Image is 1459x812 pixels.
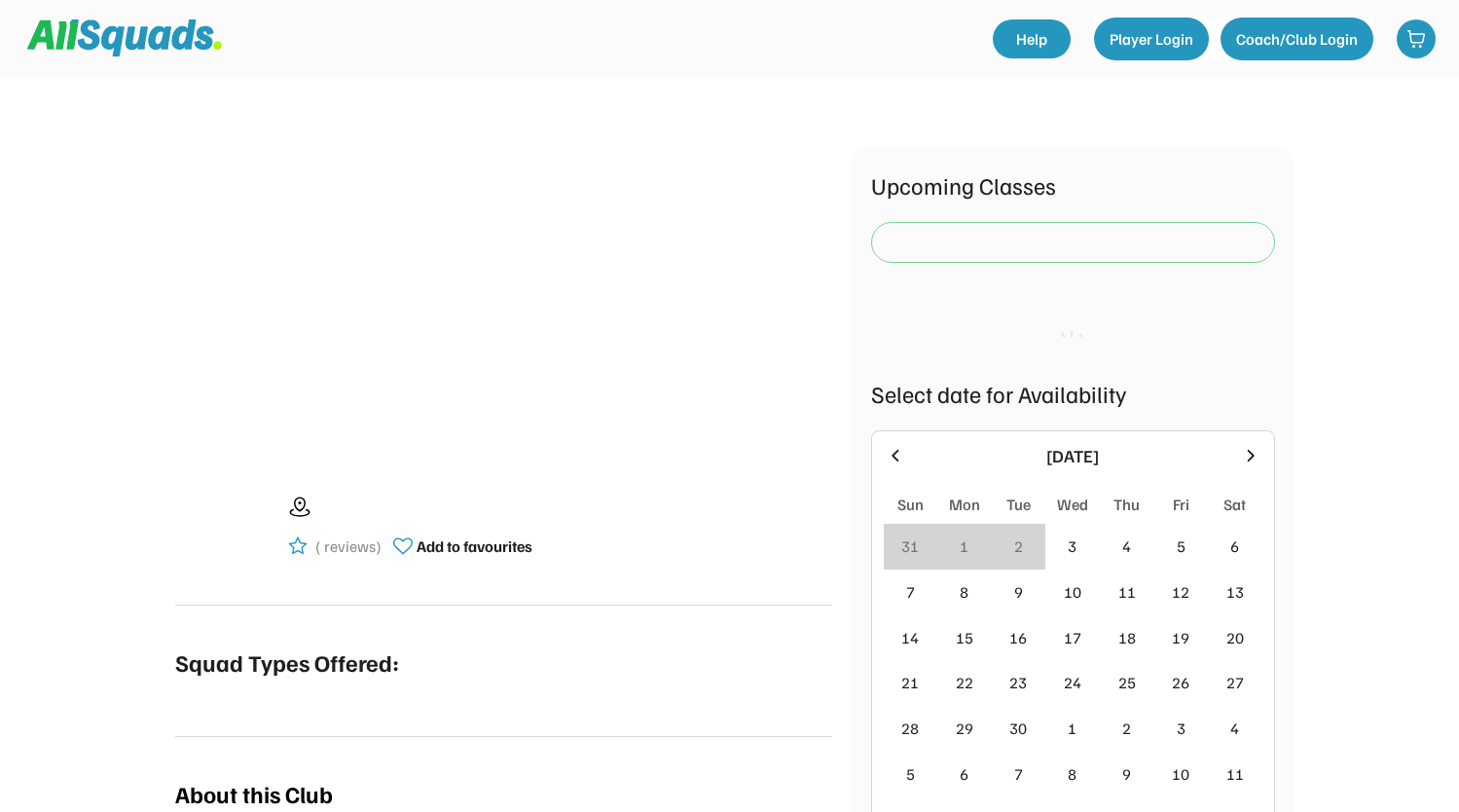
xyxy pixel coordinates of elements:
img: yH5BAEAAAAALAAAAAABAAEAAAIBRAA7 [175,478,273,575]
div: 18 [1118,626,1136,649]
a: Help [993,19,1071,58]
img: Squad%20Logo.svg [27,19,222,56]
div: Wed [1057,493,1088,516]
button: Player Login [1094,18,1209,60]
div: 20 [1226,626,1244,649]
div: 12 [1172,580,1189,604]
div: 1 [960,535,968,558]
div: Tue [1006,493,1031,516]
div: 8 [960,580,968,604]
button: Coach/Club Login [1221,18,1373,60]
div: 11 [1226,762,1244,786]
div: 23 [1009,671,1027,694]
div: 31 [901,535,919,558]
div: 2 [1014,535,1023,558]
div: Add to favourites [417,535,532,558]
div: 7 [1014,762,1023,786]
img: shopping-cart-01%20%281%29.svg [1406,29,1426,49]
div: About this Club [175,776,333,811]
div: Thu [1113,493,1140,516]
div: ( reviews) [315,535,382,558]
div: 10 [1064,580,1081,604]
div: 10 [1172,762,1189,786]
div: 5 [906,762,915,786]
div: 8 [1068,762,1076,786]
div: 24 [1064,671,1081,694]
div: 9 [1014,580,1023,604]
div: 28 [901,717,919,740]
div: 15 [956,626,973,649]
div: Squad Types Offered: [175,645,399,680]
div: 25 [1118,671,1136,694]
div: 6 [960,762,968,786]
div: 9 [1122,762,1131,786]
img: yH5BAEAAAAALAAAAAABAAEAAAIBRAA7 [236,148,771,439]
div: 3 [1177,717,1185,740]
div: 26 [1172,671,1189,694]
div: 13 [1226,580,1244,604]
div: Mon [949,493,980,516]
div: 3 [1068,535,1076,558]
div: 5 [1177,535,1185,558]
div: 22 [956,671,973,694]
div: 11 [1118,580,1136,604]
div: Fri [1173,493,1189,516]
div: 2 [1122,717,1131,740]
div: Sun [897,493,924,516]
div: Upcoming Classes [871,167,1275,203]
div: 27 [1226,671,1244,694]
div: 16 [1009,626,1027,649]
div: 7 [906,580,915,604]
div: Sat [1223,493,1246,516]
div: 30 [1009,717,1027,740]
div: 14 [901,626,919,649]
div: 21 [901,671,919,694]
div: Select date for Availability [871,376,1275,411]
div: 4 [1230,717,1239,740]
div: 4 [1122,535,1131,558]
div: 29 [956,717,973,740]
div: 6 [1230,535,1239,558]
div: 19 [1172,626,1189,649]
div: 17 [1064,626,1081,649]
div: 1 [1068,717,1076,740]
div: [DATE] [917,443,1229,469]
